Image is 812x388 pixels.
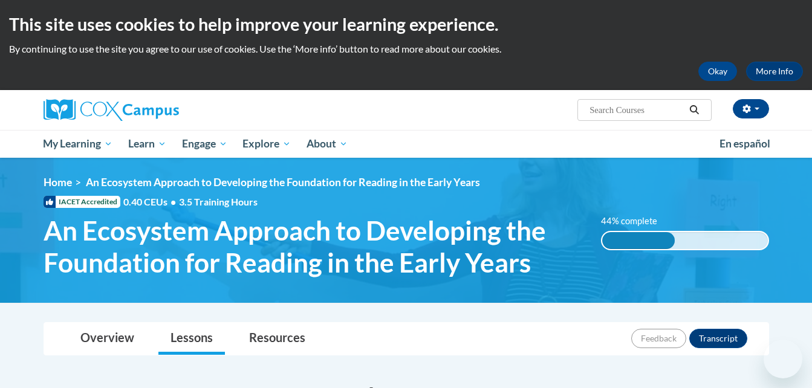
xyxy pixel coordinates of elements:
[86,176,480,189] span: An Ecosystem Approach to Developing the Foundation for Reading in the Early Years
[719,137,770,150] span: En español
[746,62,803,81] a: More Info
[25,130,787,158] div: Main menu
[601,215,671,228] label: 44% complete
[698,62,737,81] button: Okay
[631,329,686,348] button: Feedback
[307,137,348,151] span: About
[764,340,802,378] iframe: Button to launch messaging window
[44,99,273,121] a: Cox Campus
[602,232,675,249] div: 44% complete
[44,176,72,189] a: Home
[123,195,179,209] span: 0.40 CEUs
[588,103,685,117] input: Search Courses
[182,137,227,151] span: Engage
[9,42,803,56] p: By continuing to use the site you agree to our use of cookies. Use the ‘More info’ button to read...
[242,137,291,151] span: Explore
[174,130,235,158] a: Engage
[68,323,146,355] a: Overview
[158,323,225,355] a: Lessons
[689,329,747,348] button: Transcript
[44,196,120,208] span: IACET Accredited
[685,103,703,117] button: Search
[44,215,583,279] span: An Ecosystem Approach to Developing the Foundation for Reading in the Early Years
[179,196,258,207] span: 3.5 Training Hours
[36,130,121,158] a: My Learning
[712,131,778,157] a: En español
[171,196,176,207] span: •
[128,137,166,151] span: Learn
[9,12,803,36] h2: This site uses cookies to help improve your learning experience.
[299,130,356,158] a: About
[44,99,179,121] img: Cox Campus
[235,130,299,158] a: Explore
[43,137,112,151] span: My Learning
[237,323,317,355] a: Resources
[733,99,769,118] button: Account Settings
[120,130,174,158] a: Learn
